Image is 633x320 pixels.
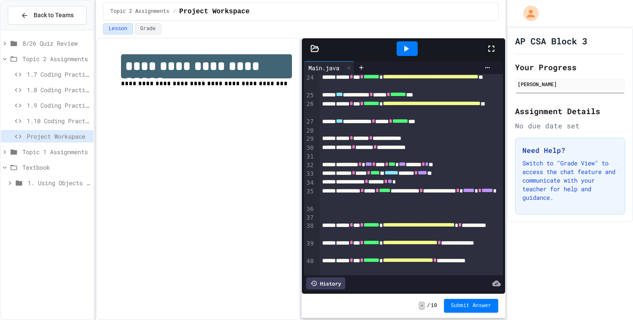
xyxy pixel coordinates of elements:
span: / [427,302,430,309]
h2: Your Progress [515,61,625,73]
div: [PERSON_NAME] [518,80,623,88]
span: Topic 2 Assignments [110,8,169,15]
div: 28 [304,127,315,135]
span: Textbook [22,163,90,172]
h3: Need Help? [522,145,618,155]
span: 1.7 Coding Practice [27,70,90,79]
span: 1.10 Coding Practice [27,116,90,125]
div: My Account [514,3,541,23]
div: Main.java [304,61,354,74]
span: Topic 1 Assignments [22,147,90,156]
span: / [173,8,176,15]
div: 35 [304,187,315,205]
span: Project Workspace [27,132,90,141]
div: 32 [304,161,315,170]
h2: Assignment Details [515,105,625,117]
span: Submit Answer [451,302,491,309]
button: Back to Teams [8,6,87,25]
button: Submit Answer [444,299,498,313]
div: 34 [304,179,315,187]
div: 26 [304,100,315,118]
div: Main.java [304,63,344,72]
span: 1.8 Coding Practice [27,85,90,94]
p: Switch to "Grade View" to access the chat feature and communicate with your teacher for help and ... [522,159,618,202]
button: Lesson [103,23,133,34]
div: 25 [304,91,315,100]
div: 27 [304,118,315,126]
span: - [419,301,425,310]
div: No due date set [515,121,625,131]
div: 33 [304,170,315,178]
span: Topic 2 Assignments [22,54,90,63]
span: 1.9 Coding Practice [27,101,90,110]
span: 10 [431,302,437,309]
div: 38 [304,222,315,239]
div: 29 [304,135,315,143]
div: 40 [304,257,315,275]
div: 41 [304,275,315,283]
span: 1. Using Objects and Methods [28,178,90,187]
div: History [306,277,345,289]
div: 31 [304,152,315,161]
h1: AP CSA Block 3 [515,35,587,47]
div: 36 [304,205,315,214]
div: 24 [304,74,315,91]
div: 39 [304,239,315,257]
div: 37 [304,214,315,222]
span: 8/26 Quiz Review [22,39,90,48]
button: Grade [135,23,161,34]
span: Back to Teams [34,11,74,20]
div: 30 [304,144,315,152]
span: Project Workspace [179,6,249,17]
